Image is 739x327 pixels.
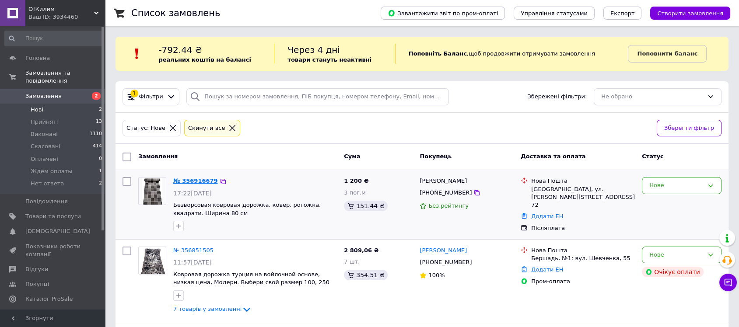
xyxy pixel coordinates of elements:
[521,10,588,17] span: Управління статусами
[418,257,473,268] div: [PHONE_NUMBER]
[173,202,321,216] a: Безворсовая ковровая дорожка, ковер, рогожка, квадрати. Ширина 80 см
[531,213,563,219] a: Додати ЕН
[25,265,48,273] span: Відгуки
[25,227,90,235] span: [DEMOGRAPHIC_DATA]
[173,306,242,312] span: 7 товарів у замовленні
[344,201,388,211] div: 151.44 ₴
[649,181,704,190] div: Нове
[418,187,473,198] div: [PHONE_NUMBER]
[531,254,635,262] div: Бершадь, №1: вул. Шевченка, 55
[642,153,664,160] span: Статус
[628,45,707,63] a: Поповнити баланс
[287,56,371,63] b: товари стануть неактивні
[173,190,212,197] span: 17:22[DATE]
[186,88,449,105] input: Пошук за номером замовлення, ПІБ покупця, номером телефону, Email, номером накладної
[657,120,721,137] button: Зберегти фільтр
[25,198,68,205] span: Повідомлення
[99,167,102,175] span: 1
[514,7,595,20] button: Управління статусами
[158,56,251,63] b: реальних коштів на балансі
[31,130,58,138] span: Виконані
[173,306,252,312] a: 7 товарів у замовленні
[4,31,103,46] input: Пошук
[641,10,730,16] a: Створити замовлення
[657,10,723,17] span: Створити замовлення
[527,93,587,101] span: Збережені фільтри:
[142,177,163,205] img: Фото товару
[420,153,452,160] span: Покупець
[344,258,360,265] span: 7 шт.
[25,280,49,288] span: Покупці
[96,118,102,126] span: 13
[99,106,102,114] span: 2
[186,124,227,133] div: Cкинути все
[31,106,43,114] span: Нові
[92,92,101,100] span: 2
[125,124,167,133] div: Статус: Нове
[428,272,445,278] span: 100%
[31,143,60,150] span: Скасовані
[409,50,467,57] b: Поповніть Баланс
[90,130,102,138] span: 1110
[138,177,166,205] a: Фото товару
[601,92,704,101] div: Не обрано
[130,47,144,60] img: :exclamation:
[31,118,58,126] span: Прийняті
[649,250,704,260] div: Нове
[381,7,505,20] button: Завантажити звіт по пром-оплаті
[31,180,64,188] span: Нет ответа
[642,267,704,277] div: Очікує оплати
[138,153,178,160] span: Замовлення
[158,45,202,55] span: -792.44 ₴
[344,177,368,184] span: 1 200 ₴
[173,177,218,184] a: № 356916679
[420,177,467,185] span: Тетяна Орлова
[131,8,220,18] h1: Список замовлень
[531,247,635,254] div: Нова Пошта
[637,50,697,57] b: Поповнити баланс
[531,177,635,185] div: Нова Пошта
[420,247,467,255] a: [PERSON_NAME]
[25,69,105,85] span: Замовлення та повідомлення
[531,278,635,285] div: Пром-оплата
[531,224,635,232] div: Післяплата
[173,259,212,266] span: 11:57[DATE]
[31,155,58,163] span: Оплачені
[93,143,102,150] span: 414
[344,153,360,160] span: Cума
[664,124,714,133] span: Зберегти фільтр
[25,243,81,258] span: Показники роботи компанії
[344,189,366,196] span: 3 пог.м
[28,5,94,13] span: О!Килим
[388,9,498,17] span: Завантажити звіт по пром-оплаті
[28,13,105,21] div: Ваш ID: 3934460
[428,202,469,209] span: Без рейтингу
[138,247,166,275] a: Фото товару
[344,247,378,254] span: 2 809,06 ₴
[531,266,563,273] a: Додати ЕН
[344,270,388,280] div: 354.51 ₴
[31,167,73,175] span: Ждём оплаты
[603,7,642,20] button: Експорт
[610,10,635,17] span: Експорт
[25,212,81,220] span: Товари та послуги
[99,155,102,163] span: 0
[99,180,102,188] span: 2
[395,44,628,64] div: , щоб продовжити отримувати замовлення
[521,153,585,160] span: Доставка та оплата
[25,295,73,303] span: Каталог ProSale
[139,247,166,274] img: Фото товару
[173,271,329,286] a: Ковровая дорожка турция на войлочной основе, низкая цена, Модерн. Выбери свой размер 100, 250
[719,274,737,291] button: Чат з покупцем
[287,45,340,55] span: Через 4 дні
[25,92,62,100] span: Замовлення
[139,93,163,101] span: Фільтри
[173,247,214,254] a: № 356851505
[650,7,730,20] button: Створити замовлення
[130,90,138,97] div: 1
[25,54,50,62] span: Головна
[531,185,635,209] div: [GEOGRAPHIC_DATA], ул. [PERSON_NAME][STREET_ADDRESS] 72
